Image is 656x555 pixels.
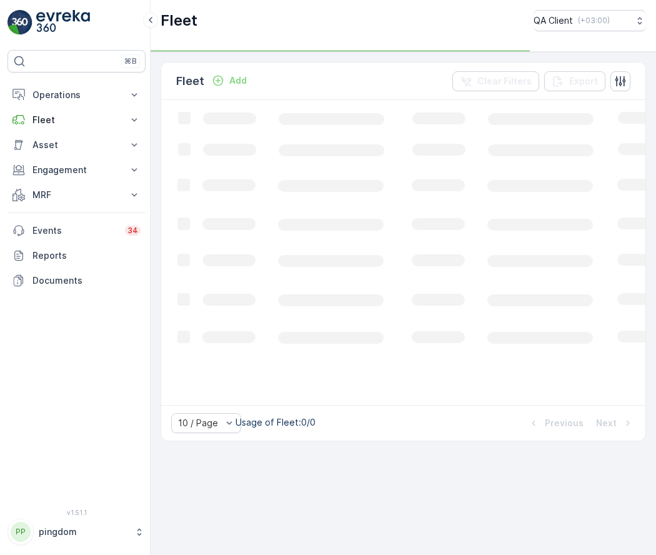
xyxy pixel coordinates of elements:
[161,11,197,31] p: Fleet
[36,10,90,35] img: logo_light-DOdMpM7g.png
[32,139,121,151] p: Asset
[534,10,646,31] button: QA Client(+03:00)
[7,132,146,157] button: Asset
[7,10,32,35] img: logo
[7,107,146,132] button: Fleet
[127,226,138,236] p: 34
[578,16,610,26] p: ( +03:00 )
[526,416,585,431] button: Previous
[7,82,146,107] button: Operations
[7,218,146,243] a: Events34
[32,89,121,101] p: Operations
[452,71,539,91] button: Clear Filters
[11,522,31,542] div: PP
[207,73,252,88] button: Add
[534,14,573,27] p: QA Client
[236,416,316,429] p: Usage of Fleet : 0/0
[569,75,598,87] p: Export
[595,416,635,431] button: Next
[7,182,146,207] button: MRF
[229,74,247,87] p: Add
[124,56,137,66] p: ⌘B
[32,164,121,176] p: Engagement
[32,274,141,287] p: Documents
[7,157,146,182] button: Engagement
[544,71,605,91] button: Export
[7,509,146,516] span: v 1.51.1
[32,189,121,201] p: MRF
[7,243,146,268] a: Reports
[32,114,121,126] p: Fleet
[545,417,584,429] p: Previous
[477,75,532,87] p: Clear Filters
[176,72,204,90] p: Fleet
[32,249,141,262] p: Reports
[39,526,128,538] p: pingdom
[32,224,117,237] p: Events
[7,519,146,545] button: PPpingdom
[7,268,146,293] a: Documents
[596,417,617,429] p: Next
